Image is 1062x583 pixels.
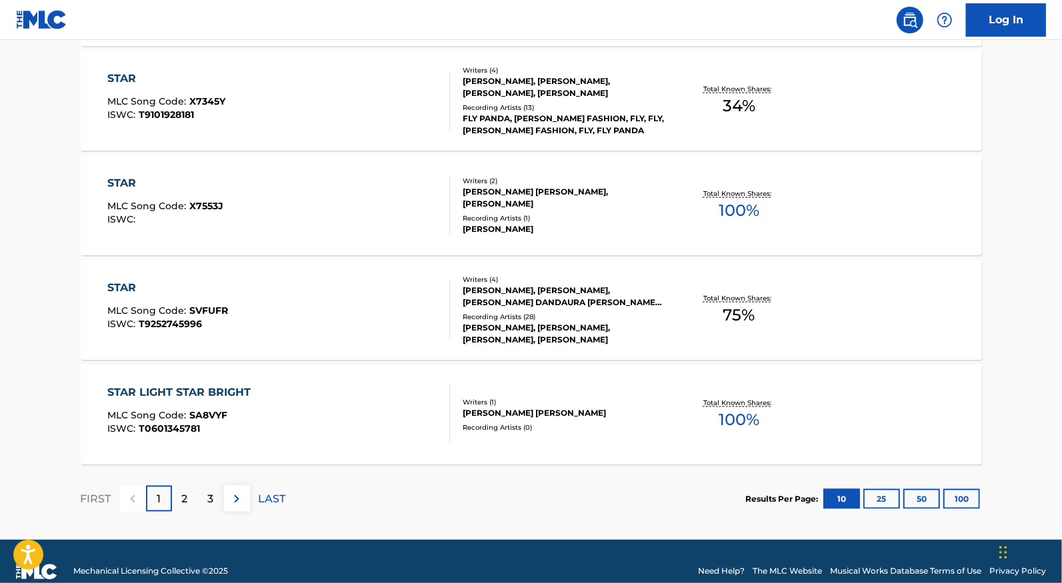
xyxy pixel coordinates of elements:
div: Drag [999,532,1007,572]
span: SVFUFR [189,304,228,316]
button: 50 [903,489,940,509]
div: FLY PANDA, [PERSON_NAME] FASHION, FLY, FLY,[PERSON_NAME] FASHION, FLY, FLY PANDA [463,113,664,137]
span: ISWC : [107,109,139,121]
a: STARMLC Song Code:X7345YISWC:T9101928181Writers (4)[PERSON_NAME], [PERSON_NAME], [PERSON_NAME], [... [81,51,982,151]
div: [PERSON_NAME], [PERSON_NAME], [PERSON_NAME], [PERSON_NAME] [463,322,664,346]
img: search [902,12,918,28]
a: Need Help? [698,566,745,578]
div: Help [931,7,958,33]
span: ISWC : [107,213,139,225]
div: Recording Artists ( 13 ) [463,103,664,113]
div: Recording Artists ( 0 ) [463,422,664,432]
span: X7553J [189,200,223,212]
div: Recording Artists ( 28 ) [463,312,664,322]
img: right [229,491,245,507]
div: STAR [107,71,225,87]
p: Total Known Shares: [703,293,775,303]
span: 100 % [719,408,759,432]
p: Total Known Shares: [703,84,775,94]
button: 100 [943,489,980,509]
p: LAST [259,491,286,507]
div: [PERSON_NAME], [PERSON_NAME], [PERSON_NAME], [PERSON_NAME] [463,75,664,99]
span: T9252745996 [139,318,202,330]
span: 34 % [723,94,755,118]
a: STARMLC Song Code:X7553JISWC:Writers (2)[PERSON_NAME] [PERSON_NAME], [PERSON_NAME]Recording Artis... [81,155,982,255]
div: Writers ( 1 ) [463,397,664,407]
span: X7345Y [189,95,225,107]
span: 75 % [723,303,755,327]
p: 1 [157,491,161,507]
p: 2 [182,491,188,507]
div: Writers ( 4 ) [463,65,664,75]
span: Mechanical Licensing Collective © 2025 [73,566,228,578]
span: MLC Song Code : [107,409,189,421]
a: Privacy Policy [989,566,1046,578]
div: Writers ( 2 ) [463,176,664,186]
span: ISWC : [107,318,139,330]
span: T0601345781 [139,422,200,434]
div: Writers ( 4 ) [463,275,664,285]
span: MLC Song Code : [107,304,189,316]
iframe: Chat Widget [995,519,1062,583]
a: STAR LIGHT STAR BRIGHTMLC Song Code:SA8VYFISWC:T0601345781Writers (1)[PERSON_NAME] [PERSON_NAME]R... [81,364,982,464]
p: Total Known Shares: [703,189,775,199]
span: T9101928181 [139,109,194,121]
div: STAR LIGHT STAR BRIGHT [107,384,257,400]
span: MLC Song Code : [107,95,189,107]
div: STAR [107,175,223,191]
a: The MLC Website [753,566,822,578]
div: [PERSON_NAME] [PERSON_NAME], [PERSON_NAME] [463,186,664,210]
div: [PERSON_NAME] [PERSON_NAME] [463,407,664,419]
div: [PERSON_NAME] [463,223,664,235]
img: logo [16,564,57,580]
img: help [937,12,953,28]
p: Results Per Page: [746,493,822,505]
p: 3 [208,491,214,507]
span: ISWC : [107,422,139,434]
a: STARMLC Song Code:SVFUFRISWC:T9252745996Writers (4)[PERSON_NAME], [PERSON_NAME], [PERSON_NAME] DA... [81,260,982,360]
a: Log In [966,3,1046,37]
div: Recording Artists ( 1 ) [463,213,664,223]
a: Musical Works Database Terms of Use [830,566,981,578]
div: [PERSON_NAME], [PERSON_NAME], [PERSON_NAME] DANDAURA [PERSON_NAME] [PERSON_NAME] [463,285,664,308]
div: STAR [107,280,228,296]
span: MLC Song Code : [107,200,189,212]
button: 10 [823,489,860,509]
a: Public Search [897,7,923,33]
p: FIRST [81,491,111,507]
button: 25 [863,489,900,509]
img: MLC Logo [16,10,67,29]
span: SA8VYF [189,409,227,421]
p: Total Known Shares: [703,398,775,408]
span: 100 % [719,199,759,223]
